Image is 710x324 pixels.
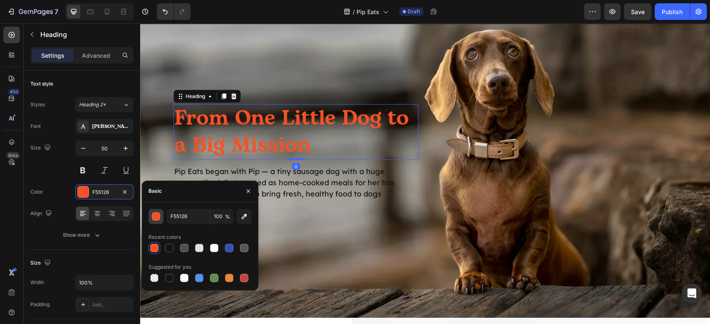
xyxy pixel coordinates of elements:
[63,231,101,239] div: Show more
[92,301,131,309] div: Add...
[30,301,49,308] div: Padding
[148,263,191,271] div: Suggested for you
[225,213,230,221] span: %
[157,3,190,20] div: Undo/Redo
[662,7,683,16] div: Publish
[75,97,134,112] button: Heading 2*
[624,3,651,20] button: Save
[76,275,133,290] input: Auto
[148,233,181,241] div: Recent colors
[682,283,702,303] div: Open Intercom Messenger
[140,23,710,324] iframe: Design area
[353,7,355,16] span: /
[54,7,58,17] p: 7
[30,258,52,269] div: Size
[167,209,210,224] input: Eg: FFFFFF
[30,101,45,108] div: Styles
[6,152,20,159] div: Beta
[356,7,379,16] span: Pip Eats
[82,51,110,60] p: Advanced
[40,29,130,39] p: Heading
[148,187,162,195] div: Basic
[408,8,420,15] span: Draft
[30,142,52,154] div: Size
[92,123,131,130] div: [PERSON_NAME]
[631,8,645,15] span: Save
[8,88,20,95] div: 450
[152,140,160,147] div: 0
[30,188,43,196] div: Color
[79,101,106,108] span: Heading 2*
[92,189,116,196] div: F55126
[30,228,134,243] button: Show more
[30,123,41,130] div: Font
[41,51,64,60] p: Settings
[34,142,277,187] p: Pip Eats began with Pip — a tiny sausage dog with a huge personality. What started as home-cooked...
[30,80,53,88] div: Text style
[3,3,62,20] button: 7
[30,208,54,219] div: Align
[30,279,44,286] div: Width
[655,3,690,20] button: Publish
